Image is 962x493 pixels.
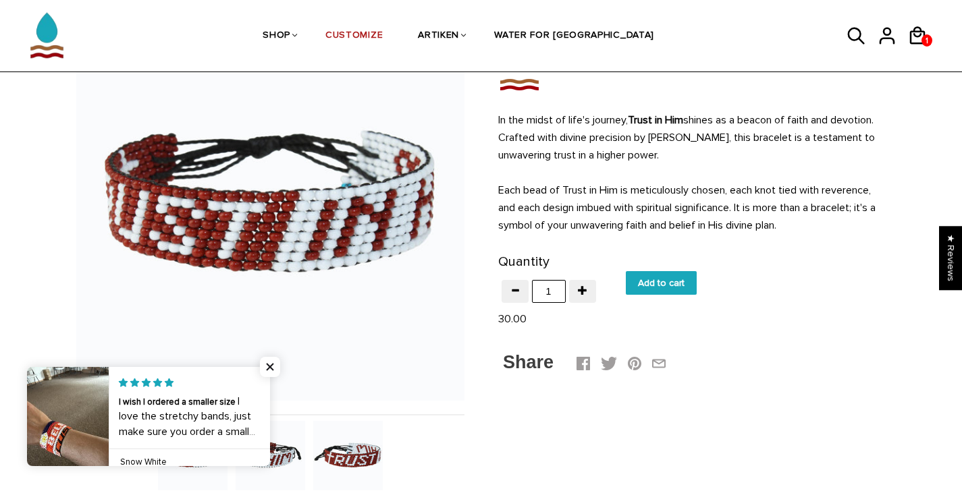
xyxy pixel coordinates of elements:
[76,13,464,401] img: Trust In Him
[325,1,383,72] a: CUSTOMIZE
[626,271,697,295] input: Add to cart
[236,421,305,490] img: Trust In Him
[921,32,932,49] span: 1
[313,421,383,490] img: Trust In Him
[503,352,554,372] span: Share
[921,34,932,47] a: 1
[939,226,962,290] div: Click to open Judge.me floating reviews tab
[418,1,459,72] a: ARTIKEN
[498,312,527,326] span: 30.00
[494,1,654,72] a: WATER FOR [GEOGRAPHIC_DATA]
[263,1,290,72] a: SHOP
[260,357,280,377] span: Close popup widget
[628,113,683,127] strong: Trust in Him
[498,75,540,94] img: Trust In Him
[498,251,550,273] label: Quantity
[498,111,886,234] p: In the midst of life's journey, shines as a beacon of faith and devotion. Crafted with divine pre...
